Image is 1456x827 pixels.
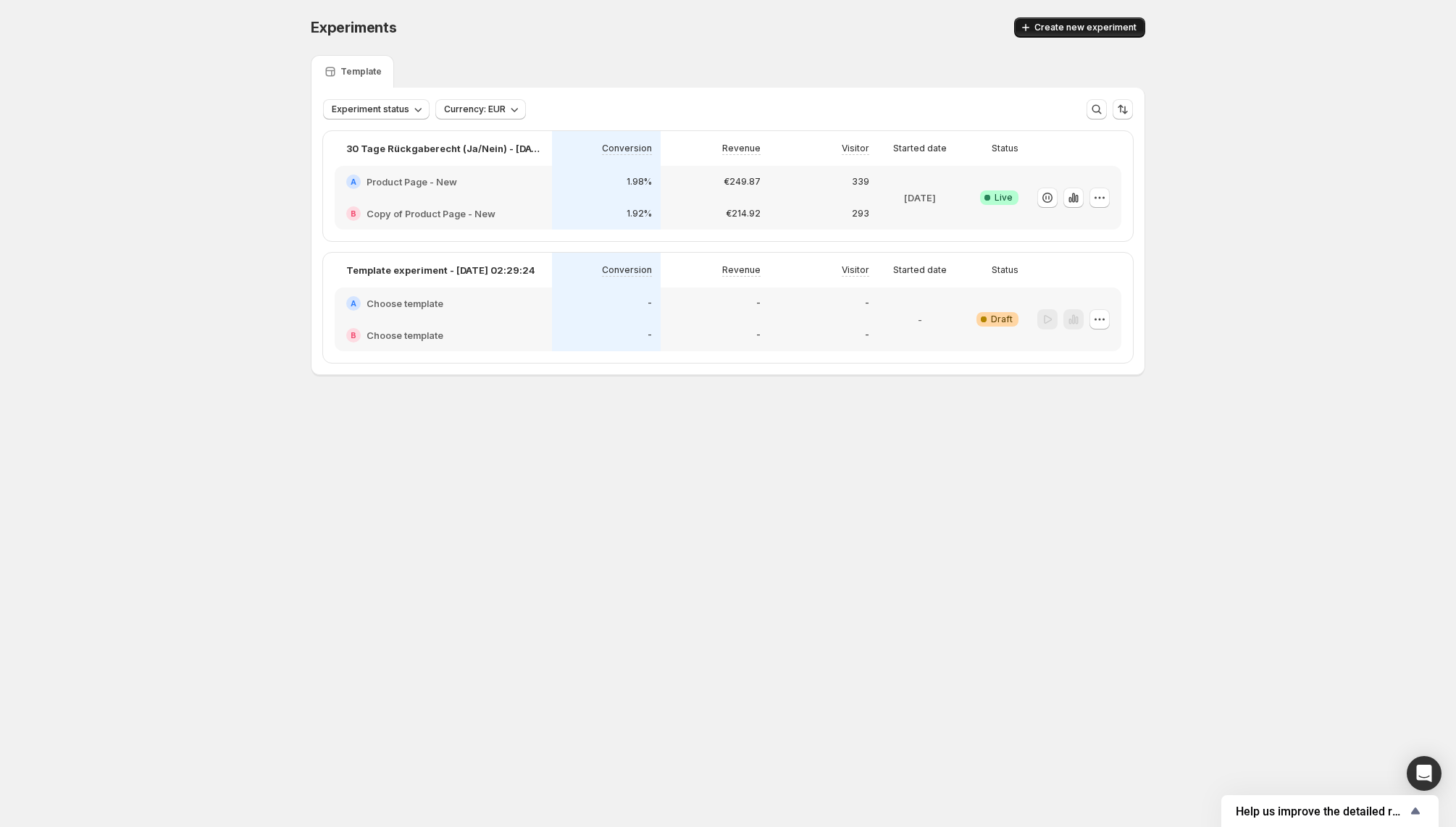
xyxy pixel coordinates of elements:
[995,192,1013,203] span: Live
[627,208,652,219] p: 1.92%
[332,104,409,115] span: Experiment status
[842,143,869,154] p: Visitor
[756,329,761,341] p: -
[627,176,652,188] p: 1.98%
[724,176,761,188] p: €249.87
[351,209,356,218] h2: B
[722,264,761,276] p: Revenue
[367,175,457,189] h2: Product Page - New
[991,314,1013,325] span: Draft
[340,66,382,77] p: Template
[367,328,443,343] h2: Choose template
[904,190,936,205] p: [DATE]
[865,298,869,309] p: -
[1014,17,1145,38] button: Create new experiment
[722,143,761,154] p: Revenue
[918,312,922,327] p: -
[842,264,869,276] p: Visitor
[893,264,947,276] p: Started date
[367,296,443,311] h2: Choose template
[992,143,1018,154] p: Status
[756,298,761,309] p: -
[865,329,869,341] p: -
[311,19,397,36] span: Experiments
[1236,802,1424,820] button: Show survey - Help us improve the detailed report for A/B campaigns
[1236,805,1407,818] span: Help us improve the detailed report for A/B campaigns
[852,208,869,219] p: 293
[1113,99,1133,119] button: Sort the results
[1407,756,1442,791] div: Open Intercom Messenger
[602,264,652,276] p: Conversion
[351,177,356,186] h2: A
[852,176,869,188] p: 339
[602,143,652,154] p: Conversion
[992,264,1018,276] p: Status
[367,206,495,221] h2: Copy of Product Page - New
[346,263,535,277] p: Template experiment - [DATE] 02:29:24
[1034,22,1137,33] span: Create new experiment
[351,331,356,340] h2: B
[444,104,506,115] span: Currency: EUR
[648,329,652,341] p: -
[648,298,652,309] p: -
[351,299,356,308] h2: A
[435,99,526,119] button: Currency: EUR
[323,99,430,119] button: Experiment status
[346,141,540,156] p: 30 Tage Rückgaberecht (Ja/Nein) - [DATE] 14:03:44
[893,143,947,154] p: Started date
[726,208,761,219] p: €214.92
